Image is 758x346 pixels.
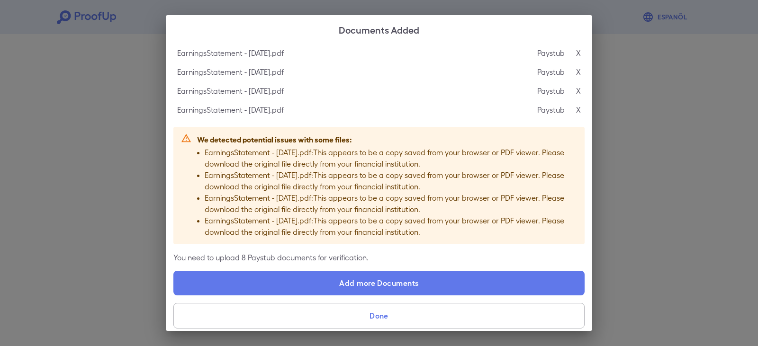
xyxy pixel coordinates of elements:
[576,47,581,59] p: X
[177,66,284,78] p: EarningsStatement - [DATE].pdf
[537,47,565,59] p: Paystub
[576,85,581,97] p: X
[576,104,581,115] p: X
[205,169,577,192] p: EarningsStatement - [DATE].pdf : This appears to be a copy saved from your browser or PDF viewer....
[177,85,284,97] p: EarningsStatement - [DATE].pdf
[537,104,565,115] p: Paystub
[173,271,585,295] label: Add more Documents
[205,215,577,238] p: EarningsStatement - [DATE].pdf : This appears to be a copy saved from your browser or PDF viewer....
[537,85,565,97] p: Paystub
[205,192,577,215] p: EarningsStatement - [DATE].pdf : This appears to be a copy saved from your browser or PDF viewer....
[177,104,284,115] p: EarningsStatement - [DATE].pdf
[166,15,592,44] h2: Documents Added
[576,66,581,78] p: X
[173,252,585,263] p: You need to upload 8 Paystub documents for verification.
[205,147,577,169] p: EarningsStatement - [DATE].pdf : This appears to be a copy saved from your browser or PDF viewer....
[537,66,565,78] p: Paystub
[173,303,585,328] button: Done
[197,133,577,145] p: We detected potential issues with some files:
[177,47,284,59] p: EarningsStatement - [DATE].pdf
